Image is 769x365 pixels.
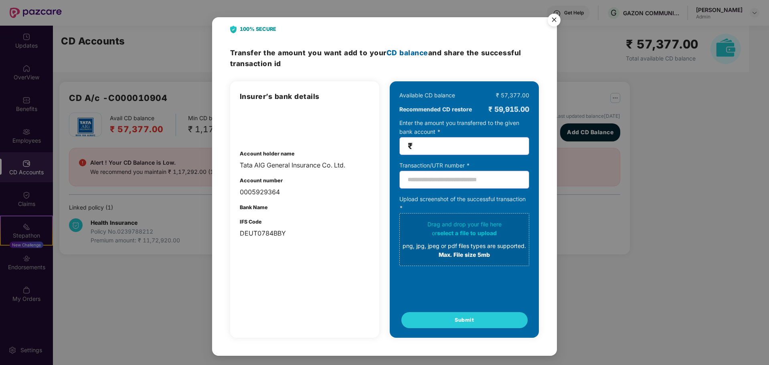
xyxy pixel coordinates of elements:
button: Close [543,10,565,31]
img: open [240,110,281,138]
b: Account number [240,177,283,184]
span: Drag and drop your file hereorselect a file to uploadpng, jpg, jpeg or pdf files types are suppor... [400,214,529,266]
h3: Transfer the amount and share the successful transaction id [230,47,539,69]
button: Submit [401,312,528,328]
div: 0005929364 [240,187,370,197]
b: Bank Name [240,204,268,210]
h3: Insurer’s bank details [240,91,370,102]
div: ₹ 59,915.00 [488,104,529,115]
span: Submit [455,316,474,324]
div: Tata AIG General Insurance Co. Ltd. [240,160,370,170]
span: ₹ [408,142,413,151]
img: svg+xml;base64,PHN2ZyB4bWxucz0iaHR0cDovL3d3dy53My5vcmcvMjAwMC9zdmciIHdpZHRoPSIyNCIgaGVpZ2h0PSIyOC... [230,26,237,33]
b: 100% SECURE [240,25,276,33]
div: Enter the amount you transferred to the given bank account * [399,119,529,155]
b: Recommended CD restore [399,105,472,114]
div: or [403,229,526,238]
img: svg+xml;base64,PHN2ZyB4bWxucz0iaHR0cDovL3d3dy53My5vcmcvMjAwMC9zdmciIHdpZHRoPSI1NiIgaGVpZ2h0PSI1Ni... [543,10,565,32]
div: DEUT0784BBY [240,228,370,238]
div: Available CD balance [399,91,455,100]
span: CD balance [387,48,428,57]
span: select a file to upload [437,230,497,237]
div: Max. File size 5mb [403,251,526,260]
b: Account holder name [240,151,295,157]
div: Drag and drop your file here [403,220,526,260]
span: you want add to your [308,48,428,57]
div: ₹ 57,377.00 [496,91,529,100]
b: IFS Code [240,219,262,225]
div: Upload screenshot of the successful transaction * [399,195,529,266]
div: Transaction/UTR number * [399,161,529,170]
div: png, jpg, jpeg or pdf files types are supported. [403,242,526,251]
